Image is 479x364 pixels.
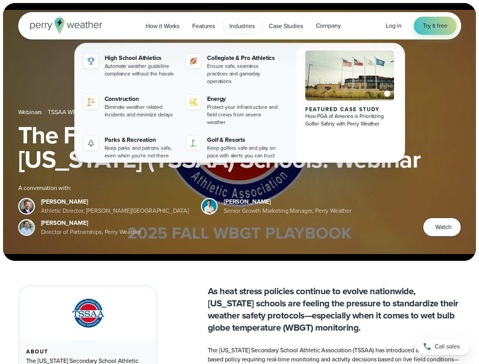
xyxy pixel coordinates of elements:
[305,113,394,128] div: How PGA of America is Prioritizing Golfer Safety with Perry Weather
[105,63,177,78] div: Automate weather guideline compliance without the hassle
[316,21,341,30] span: Company
[48,108,120,117] a: TSSAA WBGT Fall Playbook
[41,218,141,227] div: [PERSON_NAME]
[41,197,189,206] div: [PERSON_NAME]
[207,63,280,85] div: Ensure safe, seamless practices and gameday operations
[189,56,198,66] img: proathletics-icon@2x-1.svg
[305,107,394,113] div: Featured Case Study
[229,22,254,31] span: Industries
[80,132,180,163] a: Parks & Recreation Keep parks and patrons safe, even when you're not there
[26,349,150,355] div: About
[18,108,42,117] a: Webinars
[189,138,198,147] img: golf-iconV2.svg
[207,144,280,160] div: Keep golfers safe and play on pace with alerts you can trust
[207,104,280,126] div: Protect your infrastructure and field crews from severe weather
[18,108,461,117] nav: Breadcrumb
[386,21,402,30] a: Log in
[139,18,186,34] a: How it Works
[18,123,461,171] h1: The Fall WBGT Playbook for [US_STATE] (TSSAA) Schools: Webinar
[105,53,177,63] div: High School Athletics
[414,17,456,35] a: Try it free
[105,104,177,119] div: Eliminate weather related incidents and minimize delays
[19,199,34,213] img: Brian Wyatt
[207,135,280,144] div: Golf & Resorts
[208,285,461,334] p: As heat stress policies continue to evolve nationwide, [US_STATE] schools are feeling the pressur...
[207,53,280,63] div: Collegiate & Pro Athletics
[183,132,283,163] a: Golf & Resorts Keep golfers safe and play on pace with alerts you can trust
[86,56,96,66] img: highschool-icon.svg
[105,135,177,144] div: Parks & Recreation
[296,44,404,169] a: PGA of America, Frisco Campus Featured Case Study How PGA of America is Prioritizing Golfer Safet...
[262,18,309,34] a: Case Studies
[80,50,180,81] a: High School Athletics Automate weather guideline compliance without the hassle
[423,21,447,30] span: Try it free
[41,206,189,215] div: Athletic Director, [PERSON_NAME][GEOGRAPHIC_DATA]
[80,91,180,122] a: construction perry weather Construction Eliminate weather related incidents and minimize delays
[202,199,217,213] img: Spencer Patton, Perry Weather
[18,184,411,193] div: A conversation with:
[305,50,394,100] img: PGA of America, Frisco Campus
[146,22,179,31] span: How it Works
[63,296,113,331] img: TSSAA-Tennessee-Secondary-School-Athletic-Association.svg
[86,138,96,147] img: parks-icon-grey.svg
[86,97,96,107] img: construction perry weather
[423,218,461,237] button: Watch
[189,97,198,107] img: energy-icon@2x-1.svg
[183,50,283,88] a: Collegiate & Pro Athletics Ensure safe, seamless practices and gameday operations
[224,197,352,206] div: [PERSON_NAME]
[192,22,215,31] span: Features
[19,220,34,235] img: Jeff Wood
[105,144,177,160] div: Keep parks and patrons safe, even when you're not there
[435,223,451,232] span: Watch
[224,206,352,215] div: Senior Growth Marketing Manager, Perry Weather
[183,91,283,129] a: Energy Protect your infrastructure and field crews from severe weather
[269,22,303,31] span: Case Studies
[417,338,470,355] a: Call sales
[207,94,280,104] div: Energy
[435,342,460,351] span: Call sales
[105,94,177,104] div: Construction
[41,227,141,237] div: Director of Partnerships, Perry Weather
